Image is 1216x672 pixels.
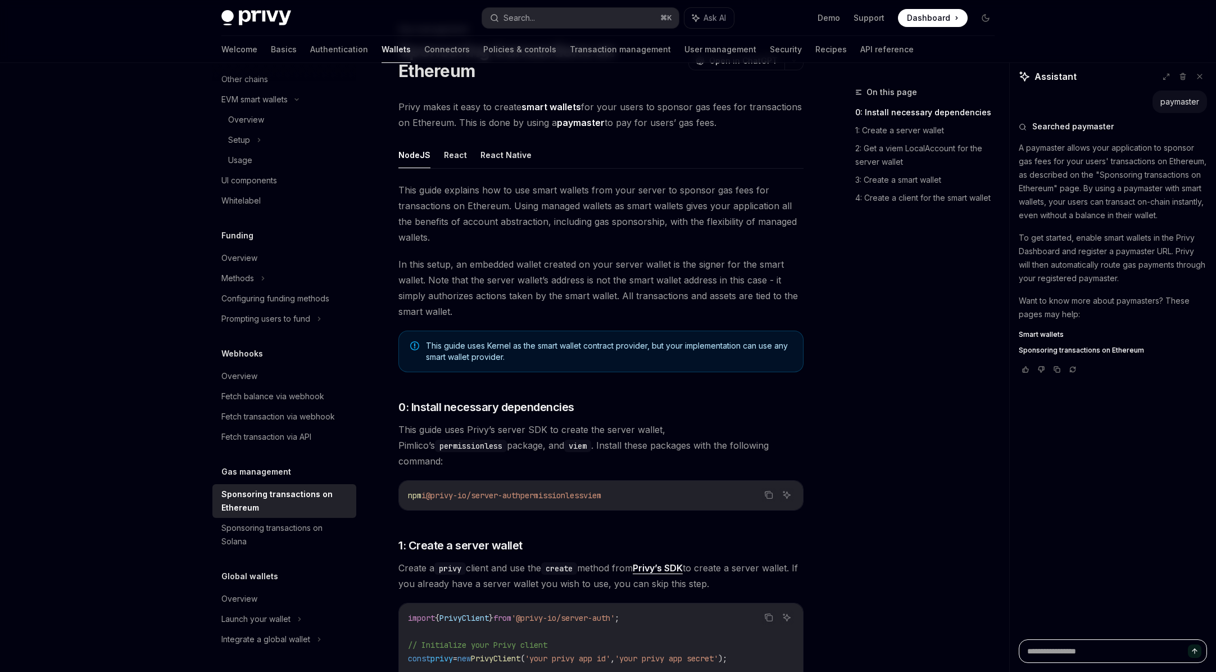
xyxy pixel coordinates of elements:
a: API reference [860,36,914,63]
h5: Funding [221,229,253,242]
a: Fetch transaction via webhook [212,407,356,427]
span: ⌘ K [660,13,672,22]
div: UI components [221,174,277,187]
span: // Initialize your Privy client [408,640,547,650]
span: This guide uses Privy’s server SDK to create the server wallet, Pimlico’s package, and . Install ... [398,422,804,469]
button: React Native [480,142,532,168]
a: Support [854,12,884,24]
div: paymaster [1160,96,1199,107]
a: UI components [212,170,356,191]
span: This guide explains how to use smart wallets from your server to sponsor gas fees for transaction... [398,182,804,245]
button: Ask AI [779,488,794,502]
span: i [421,490,426,500]
div: Overview [221,369,257,383]
a: Recipes [815,36,847,63]
span: const [408,653,430,664]
p: To get started, enable smart wallets in the Privy Dashboard and register a paymaster URL. Privy w... [1019,231,1207,285]
span: Assistant [1034,70,1077,83]
a: 3: Create a smart wallet [855,171,1004,189]
a: Sponsoring transactions on Solana [212,518,356,552]
div: Fetch transaction via webhook [221,410,335,423]
a: 0: Install necessary dependencies [855,103,1004,121]
span: Dashboard [907,12,950,24]
button: Copy the contents from the code block [761,610,776,625]
span: '@privy-io/server-auth' [511,613,615,623]
span: PrivyClient [471,653,520,664]
a: Policies & controls [483,36,556,63]
div: Launch your wallet [221,612,291,626]
a: Fetch balance via webhook [212,386,356,407]
span: viem [583,490,601,500]
a: Overview [212,366,356,386]
a: Wallets [382,36,411,63]
a: 2: Get a viem LocalAccount for the server wallet [855,139,1004,171]
a: Overview [212,248,356,268]
button: Send message [1188,644,1201,658]
span: from [493,613,511,623]
a: Privy’s SDK [633,562,683,574]
div: EVM smart wallets [221,93,288,106]
button: Search...⌘K [482,8,679,28]
a: Sponsoring transactions on Ethereum [212,484,356,518]
button: React [444,142,467,168]
a: Smart wallets [1019,330,1207,339]
a: Whitelabel [212,191,356,211]
span: { [435,613,439,623]
div: Fetch transaction via API [221,430,311,444]
a: Dashboard [898,9,968,27]
span: Sponsoring transactions on Ethereum [1019,346,1144,355]
a: Fetch transaction via API [212,427,356,447]
a: 4: Create a client for the smart wallet [855,189,1004,207]
span: On this page [866,85,917,99]
span: } [489,613,493,623]
span: In this setup, an embedded wallet created on your server wallet is the signer for the smart walle... [398,256,804,319]
button: Ask AI [684,8,734,28]
span: PrivyClient [439,613,489,623]
p: A paymaster allows your application to sponsor gas fees for your users' transactions on Ethereum,... [1019,141,1207,222]
a: Welcome [221,36,257,63]
span: This guide uses Kernel as the smart wallet contract provider, but your implementation can use any... [426,340,792,363]
a: Security [770,36,802,63]
code: permissionless [435,440,507,452]
a: Overview [212,110,356,130]
button: Toggle dark mode [977,9,995,27]
a: User management [684,36,756,63]
span: @privy-io/server-auth [426,490,520,500]
h5: Webhooks [221,347,263,360]
span: Smart wallets [1019,330,1064,339]
span: , [610,653,615,664]
a: 1: Create a server wallet [855,121,1004,139]
button: Searched paymaster [1019,121,1207,132]
span: Privy makes it easy to create for your users to sponsor gas fees for transactions on Ethereum. Th... [398,99,804,130]
span: Ask AI [704,12,726,24]
div: Usage [228,154,252,167]
div: Methods [221,272,254,285]
span: 'your privy app id' [525,653,610,664]
code: viem [564,440,591,452]
div: Overview [221,592,257,606]
strong: smart wallets [521,101,581,112]
span: new [457,653,471,664]
p: Want to know more about paymasters? These pages may help: [1019,294,1207,321]
a: Configuring funding methods [212,288,356,309]
span: permissionless [520,490,583,500]
a: paymaster [557,117,605,129]
span: 0: Install necessary dependencies [398,399,574,415]
span: 'your privy app secret' [615,653,718,664]
button: Copy the contents from the code block [761,488,776,502]
div: Whitelabel [221,194,261,208]
button: NodeJS [398,142,430,168]
div: Sponsoring transactions on Solana [221,521,350,548]
div: Sponsoring transactions on Ethereum [221,488,350,515]
span: ); [718,653,727,664]
div: Integrate a global wallet [221,633,310,646]
h5: Global wallets [221,570,278,583]
a: Sponsoring transactions on Ethereum [1019,346,1207,355]
h5: Gas management [221,465,291,479]
a: Connectors [424,36,470,63]
div: Setup [228,133,250,147]
div: Fetch balance via webhook [221,390,324,403]
a: Transaction management [570,36,671,63]
div: Search... [503,11,535,25]
div: Prompting users to fund [221,312,310,326]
